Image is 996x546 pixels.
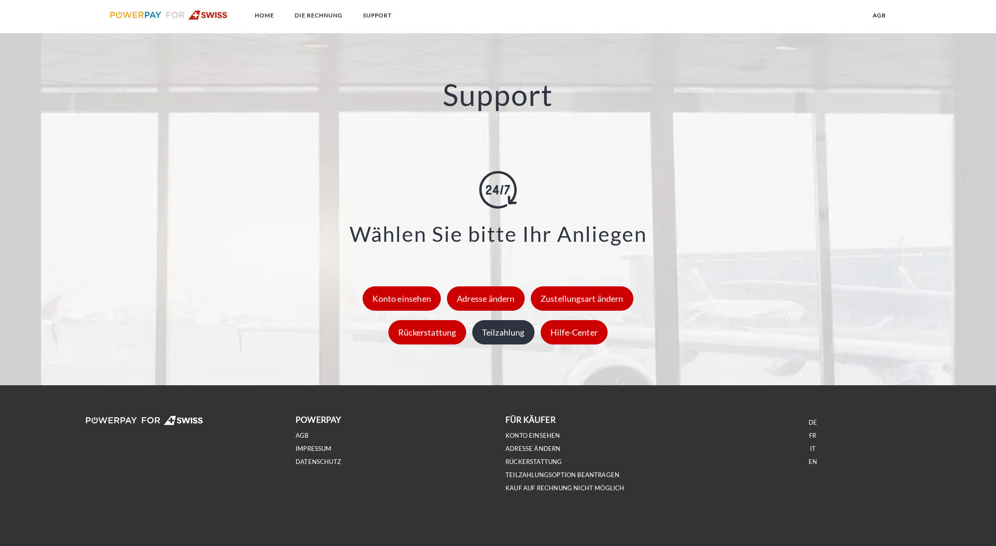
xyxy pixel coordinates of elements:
[809,458,817,466] a: EN
[61,224,934,245] h3: Wählen Sie bitte Ihr Anliegen
[541,320,608,344] div: Hilfe-Center
[296,415,341,425] b: POWERPAY
[472,320,535,344] div: Teilzahlung
[505,471,619,479] a: Teilzahlungsoption beantragen
[505,458,562,466] a: Rückerstattung
[528,293,636,304] a: Zustellungsart ändern
[810,445,816,453] a: IT
[296,458,341,466] a: DATENSCHUTZ
[809,432,816,440] a: FR
[86,416,203,425] img: logo-swiss-white.svg
[386,327,468,337] a: Rückerstattung
[479,171,517,209] img: online-shopping.svg
[538,327,610,337] a: Hilfe-Center
[505,484,624,492] a: Kauf auf Rechnung nicht möglich
[296,445,332,453] a: IMPRESSUM
[447,286,525,311] div: Adresse ändern
[247,7,282,24] a: Home
[360,293,443,304] a: Konto einsehen
[531,286,633,311] div: Zustellungsart ändern
[355,7,400,24] a: SUPPORT
[110,10,228,20] img: logo-swiss.svg
[388,320,466,344] div: Rückerstattung
[363,286,441,311] div: Konto einsehen
[809,419,817,426] a: DE
[50,76,946,113] h2: Support
[505,432,560,440] a: Konto einsehen
[865,7,894,24] a: agb
[470,327,537,337] a: Teilzahlung
[505,445,561,453] a: Adresse ändern
[445,293,527,304] a: Adresse ändern
[287,7,350,24] a: DIE RECHNUNG
[296,432,309,440] a: agb
[505,415,556,425] b: FÜR KÄUFER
